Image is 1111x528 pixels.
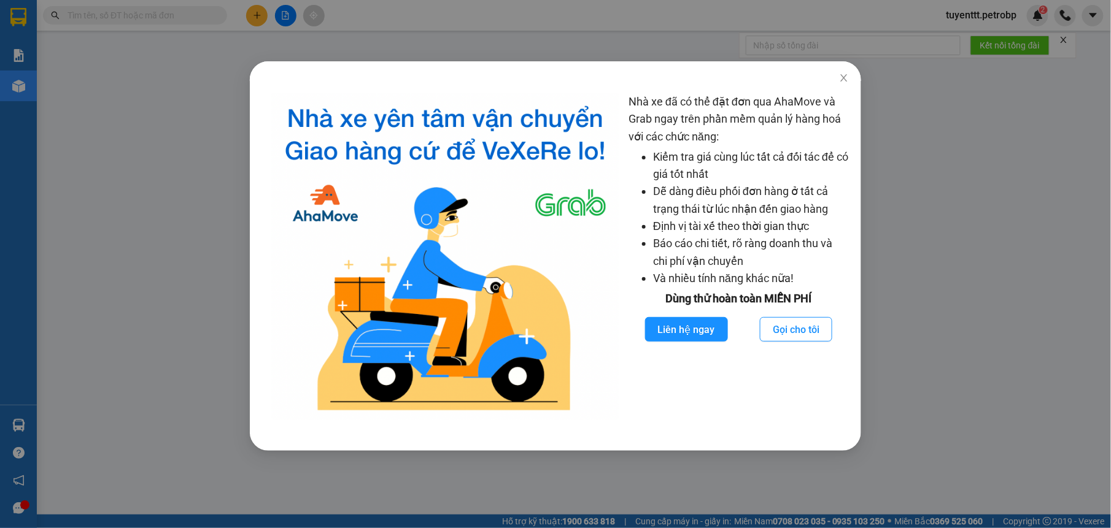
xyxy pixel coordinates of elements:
span: Gọi cho tôi [773,322,819,337]
img: logo [272,93,619,420]
div: Nhà xe đã có thể đặt đơn qua AhaMove và Grab ngay trên phần mềm quản lý hàng hoá với các chức năng: [629,93,848,420]
li: Định vị tài xế theo thời gian thực [653,218,848,235]
li: Và nhiều tính năng khác nữa! [653,270,848,287]
button: Close [827,61,861,96]
button: Liên hệ ngay [645,317,728,342]
li: Kiểm tra giá cùng lúc tất cả đối tác để có giá tốt nhất [653,148,848,183]
button: Gọi cho tôi [760,317,832,342]
span: close [839,73,849,83]
li: Báo cáo chi tiết, rõ ràng doanh thu và chi phí vận chuyển [653,235,848,270]
span: Liên hệ ngay [658,322,715,337]
li: Dễ dàng điều phối đơn hàng ở tất cả trạng thái từ lúc nhận đến giao hàng [653,183,848,218]
div: Dùng thử hoàn toàn MIỄN PHÍ [629,290,848,307]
